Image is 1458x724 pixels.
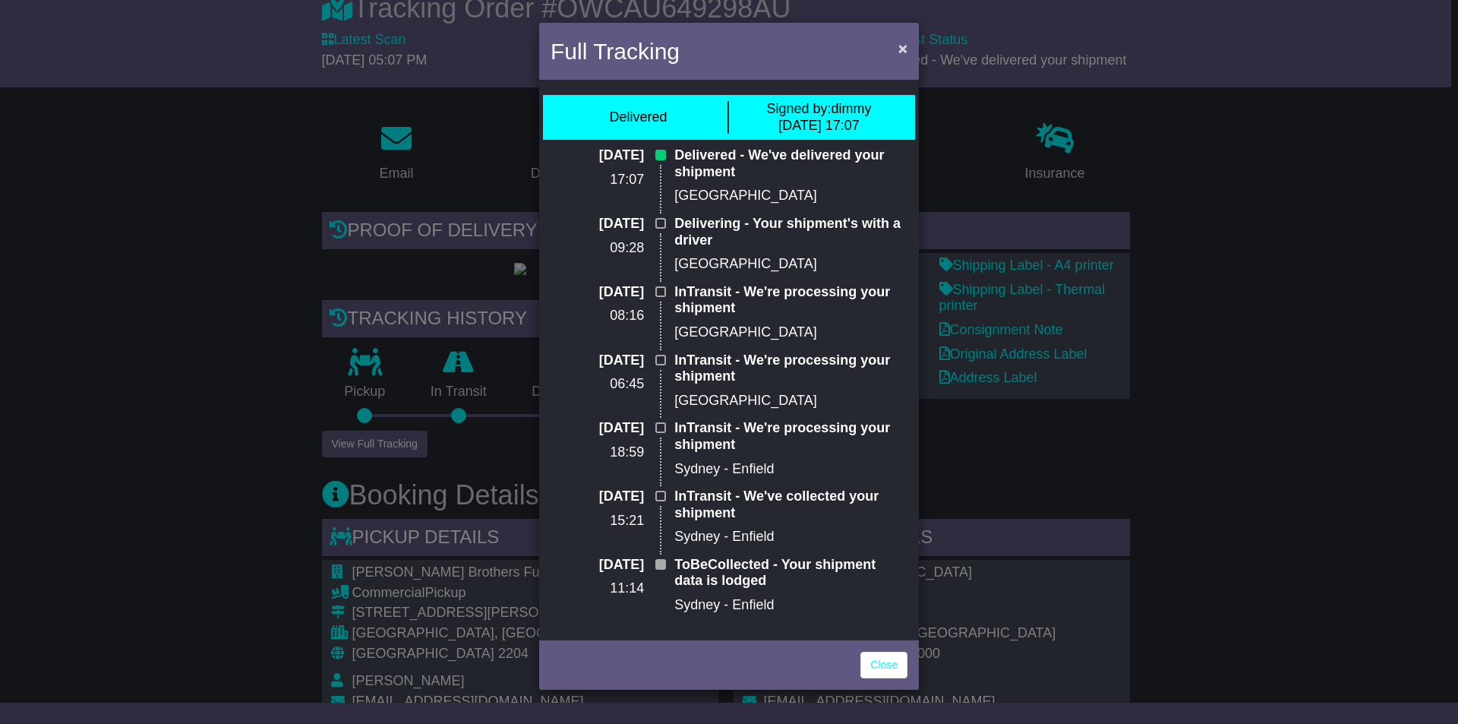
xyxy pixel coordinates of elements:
div: dimmy [DATE] 17:07 [766,101,871,134]
p: [DATE] [551,147,644,164]
p: 06:45 [551,376,644,393]
p: InTransit - We're processing your shipment [674,353,907,385]
p: [GEOGRAPHIC_DATA] [674,256,907,273]
span: Signed by: [766,101,831,116]
p: 18:59 [551,444,644,461]
p: InTransit - We've collected your shipment [674,488,907,521]
button: Close [891,33,915,64]
p: [DATE] [551,353,644,369]
p: InTransit - We're processing your shipment [674,420,907,453]
p: [DATE] [551,216,644,232]
p: Sydney - Enfield [674,529,907,545]
p: [DATE] [551,488,644,505]
p: Delivering - Your shipment's with a driver [674,216,907,248]
p: [DATE] [551,420,644,437]
p: [DATE] [551,557,644,574]
p: 15:21 [551,513,644,530]
p: [GEOGRAPHIC_DATA] [674,324,907,341]
p: Sydney - Enfield [674,461,907,478]
p: InTransit - We're processing your shipment [674,284,907,317]
p: 11:14 [551,580,644,597]
p: ToBeCollected - Your shipment data is lodged [674,557,907,590]
a: Close [860,652,907,678]
p: 08:16 [551,308,644,324]
p: 09:28 [551,240,644,257]
p: [GEOGRAPHIC_DATA] [674,188,907,204]
p: Sydney - Enfield [674,597,907,614]
p: [DATE] [551,284,644,301]
h4: Full Tracking [551,34,680,68]
div: Delivered [609,109,667,126]
p: 17:07 [551,172,644,188]
p: [GEOGRAPHIC_DATA] [674,393,907,409]
span: × [898,40,907,57]
p: Delivered - We've delivered your shipment [674,147,907,180]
